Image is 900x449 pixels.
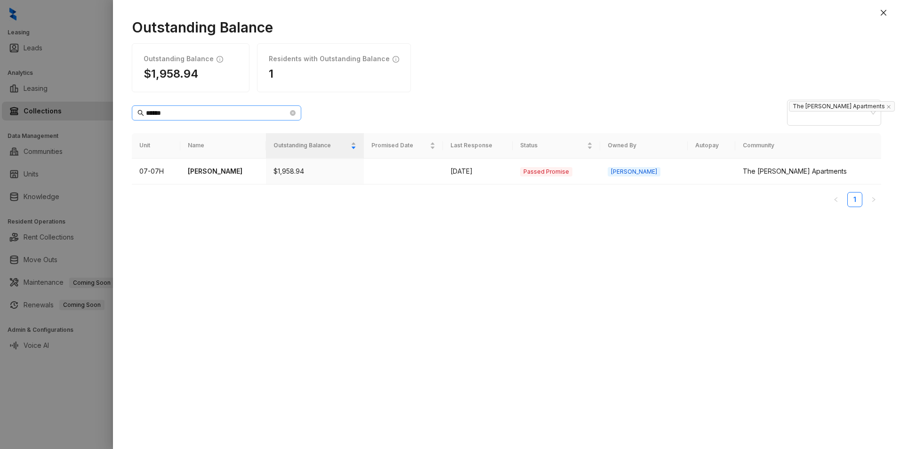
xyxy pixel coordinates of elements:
[144,67,238,80] h1: $1,958.94
[132,159,180,184] td: 07-07H
[520,167,572,176] span: Passed Promise
[743,166,874,176] div: The [PERSON_NAME] Apartments
[217,55,223,63] span: info-circle
[273,141,349,150] span: Outstanding Balance
[290,110,296,116] span: close-circle
[828,192,844,207] button: left
[878,7,889,18] button: Close
[688,133,735,158] th: Autopay
[188,166,258,176] p: [PERSON_NAME]
[789,101,895,112] span: The [PERSON_NAME] Apartments
[866,192,881,207] button: right
[871,197,876,202] span: right
[137,110,144,116] span: search
[513,133,600,158] th: Status
[828,192,844,207] li: Previous Page
[608,167,660,176] span: [PERSON_NAME]
[132,133,180,158] th: Unit
[847,192,862,207] li: 1
[269,55,390,63] h1: Residents with Outstanding Balance
[886,104,891,109] span: close
[364,133,443,158] th: Promised Date
[371,141,428,150] span: Promised Date
[393,55,399,63] span: info-circle
[735,133,881,158] th: Community
[866,192,881,207] li: Next Page
[443,133,513,158] th: Last Response
[269,67,399,80] h1: 1
[180,133,266,158] th: Name
[848,192,862,207] a: 1
[144,55,214,63] h1: Outstanding Balance
[880,9,887,16] span: close
[600,133,688,158] th: Owned By
[266,159,364,184] td: $1,958.94
[443,159,513,184] td: [DATE]
[833,197,839,202] span: left
[520,141,585,150] span: Status
[132,19,881,36] h1: Outstanding Balance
